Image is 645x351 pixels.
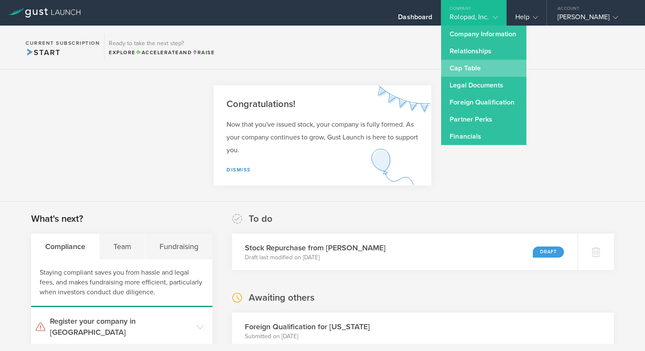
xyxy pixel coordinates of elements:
a: Dismiss [227,167,251,173]
div: Draft [533,247,564,258]
h2: Awaiting others [249,292,314,304]
p: Draft last modified on [DATE] [245,253,386,262]
div: Dashboard [398,13,432,26]
div: [PERSON_NAME] [558,13,630,26]
div: Help [515,13,538,26]
div: Fundraising [145,234,212,259]
div: Team [99,234,145,259]
span: Start [26,48,60,57]
h2: Current Subscription [26,41,100,46]
div: Rolopad, Inc. [450,13,497,26]
div: Ready to take the next step?ExploreAccelerateandRaise [104,34,219,61]
iframe: Chat Widget [602,310,645,351]
div: Explore [109,49,215,56]
h2: What's next? [31,213,83,225]
span: and [136,49,192,55]
p: Submitted on [DATE] [245,332,370,341]
h2: To do [249,213,273,225]
span: Accelerate [136,49,179,55]
p: Now that you've issued stock, your company is fully formed. As your company continues to grow, Gu... [227,118,418,157]
h2: Congratulations! [227,98,418,110]
h3: Register your company in [GEOGRAPHIC_DATA] [50,316,192,338]
div: Stock Repurchase from [PERSON_NAME]Draft last modified on [DATE]Draft [232,234,578,270]
h3: Foreign Qualification for [US_STATE] [245,321,370,332]
div: Staying compliant saves you from hassle and legal fees, and makes fundraising more efficient, par... [31,259,212,307]
h3: Stock Repurchase from [PERSON_NAME] [245,242,386,253]
div: Compliance [31,234,99,259]
span: Raise [192,49,215,55]
h3: Ready to take the next step? [109,41,215,46]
